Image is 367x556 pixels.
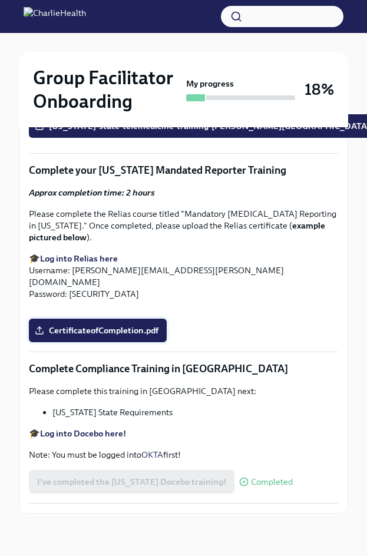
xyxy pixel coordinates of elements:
img: CharlieHealth [24,7,86,26]
span: Completed [251,478,293,486]
a: Log into Relias here [40,253,118,264]
label: CertificateofCompletion.pdf [29,319,167,342]
p: Complete Compliance Training in [GEOGRAPHIC_DATA] [29,362,338,376]
p: Please complete the Relias course titled "Mandatory [MEDICAL_DATA] Reporting in [US_STATE]." Once... [29,208,338,243]
h3: 18% [305,79,334,100]
span: CertificateofCompletion.pdf [37,325,158,336]
p: Please complete this training in [GEOGRAPHIC_DATA] next: [29,385,338,397]
li: [US_STATE] State Requirements [52,406,338,418]
h2: Group Facilitator Onboarding [33,66,181,113]
a: OKTA [141,449,163,460]
p: 🎓 [29,428,338,439]
strong: Approx completion time: 2 hours [29,187,155,198]
p: Note: You must be logged into first! [29,449,338,461]
p: Complete your [US_STATE] Mandated Reporter Training [29,163,338,177]
a: Log into Docebo here! [40,428,126,439]
p: 🎓 Username: [PERSON_NAME][EMAIL_ADDRESS][PERSON_NAME][DOMAIN_NAME] Password: [SECURITY_DATA] [29,253,338,300]
strong: My progress [186,78,234,90]
strong: example pictured below [29,220,325,243]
